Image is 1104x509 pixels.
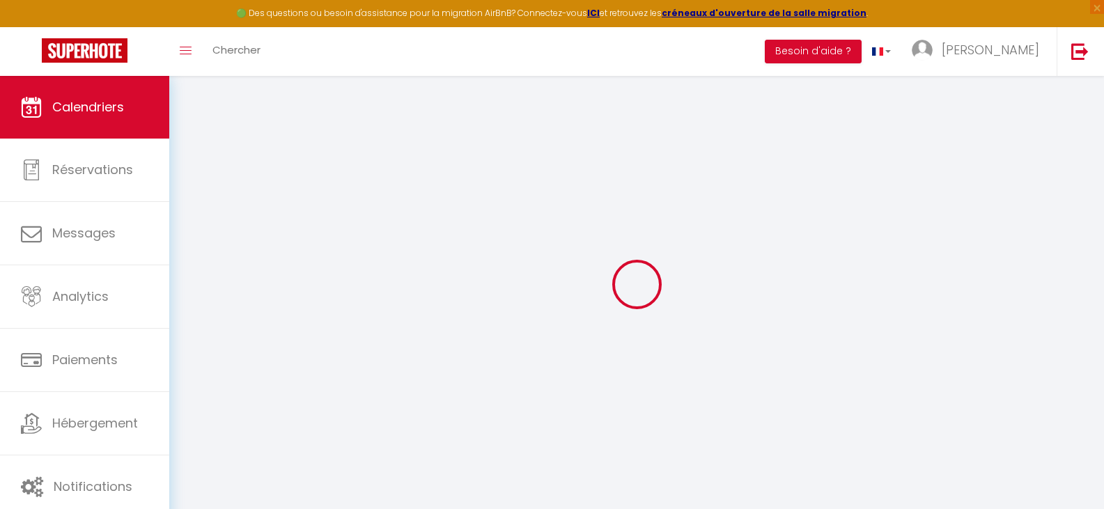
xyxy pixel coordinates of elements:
[42,38,127,63] img: Super Booking
[212,42,261,57] span: Chercher
[52,351,118,368] span: Paiements
[52,98,124,116] span: Calendriers
[52,414,138,432] span: Hébergement
[52,288,109,305] span: Analytics
[942,41,1039,58] span: [PERSON_NAME]
[912,40,933,61] img: ...
[662,7,866,19] a: créneaux d'ouverture de la salle migration
[52,224,116,242] span: Messages
[11,6,53,47] button: Ouvrir le widget de chat LiveChat
[202,27,271,76] a: Chercher
[587,7,600,19] a: ICI
[54,478,132,495] span: Notifications
[52,161,133,178] span: Réservations
[901,27,1057,76] a: ... [PERSON_NAME]
[1071,42,1089,60] img: logout
[765,40,862,63] button: Besoin d'aide ?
